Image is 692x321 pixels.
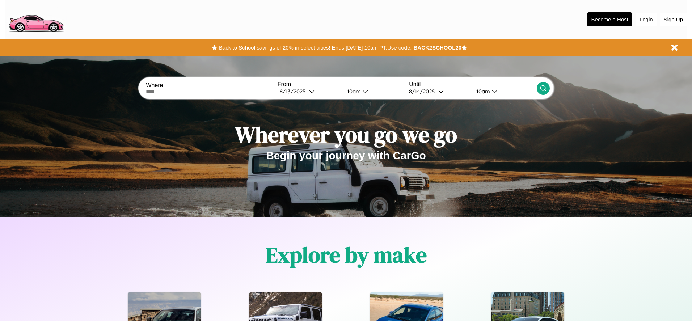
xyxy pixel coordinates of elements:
label: Until [409,81,536,88]
div: 10am [473,88,492,95]
img: logo [5,4,67,34]
button: 8/13/2025 [278,88,341,95]
div: 10am [343,88,363,95]
h1: Explore by make [266,240,427,270]
label: Where [146,82,273,89]
button: Sign Up [660,13,687,26]
button: 10am [341,88,405,95]
button: 10am [471,88,536,95]
div: 8 / 14 / 2025 [409,88,438,95]
label: From [278,81,405,88]
button: Back to School savings of 20% in select cities! Ends [DATE] 10am PT.Use code: [217,43,413,53]
button: Login [636,13,657,26]
div: 8 / 13 / 2025 [280,88,309,95]
button: Become a Host [587,12,632,26]
b: BACK2SCHOOL20 [413,45,461,51]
